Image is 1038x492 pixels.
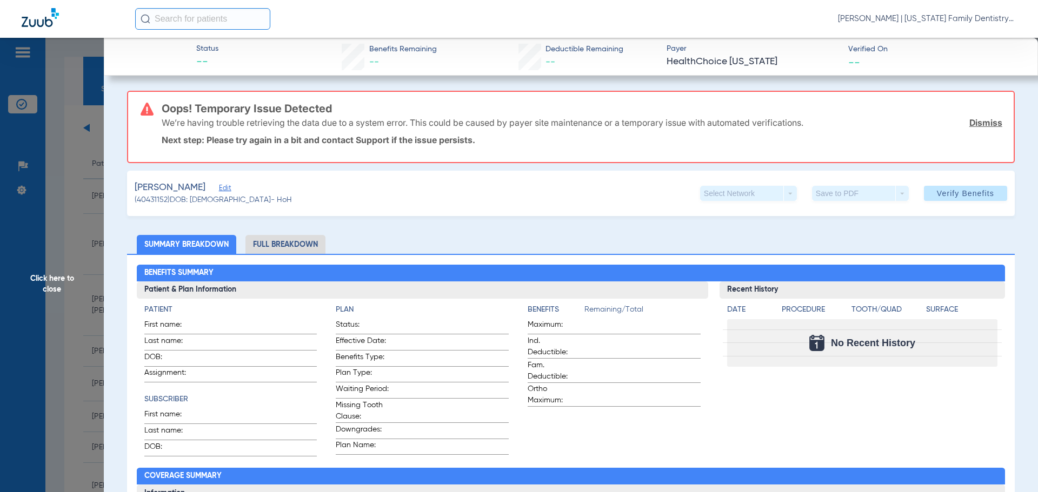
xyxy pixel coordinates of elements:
span: Ortho Maximum: [528,383,581,406]
h4: Subscriber [144,394,317,405]
span: Benefits Remaining [369,44,437,55]
span: Effective Date: [336,335,389,350]
app-breakdown-title: Tooth/Quad [851,304,923,319]
span: DOB: [144,352,197,366]
span: Plan Name: [336,440,389,454]
span: Last name: [144,335,197,350]
h3: Patient & Plan Information [137,281,708,299]
span: HealthChoice [US_STATE] [667,55,839,69]
span: No Recent History [831,338,915,348]
img: Zuub Logo [22,8,59,27]
app-breakdown-title: Date [727,304,773,319]
span: Deductible Remaining [545,44,623,55]
button: Verify Benefits [924,186,1007,201]
app-breakdown-title: Benefits [528,304,584,319]
span: -- [545,57,555,67]
span: Edit [219,184,229,194]
a: Dismiss [969,117,1002,128]
span: [PERSON_NAME] [135,181,205,194]
span: Verified On [848,44,1021,55]
h4: Patient [144,304,317,315]
h3: Oops! Temporary Issue Detected [162,103,1002,114]
img: Calendar [809,335,824,351]
h4: Benefits [528,304,584,315]
li: Summary Breakdown [137,235,236,254]
span: Assignment: [144,367,197,382]
span: Payer [667,43,839,55]
span: -- [369,57,379,67]
h4: Plan [336,304,509,315]
span: Verify Benefits [937,189,994,198]
span: -- [848,56,860,68]
p: We’re having trouble retrieving the data due to a system error. This could be caused by payer sit... [162,117,803,128]
span: Missing Tooth Clause: [336,400,389,422]
span: Downgrades: [336,424,389,439]
h2: Coverage Summary [137,468,1006,485]
app-breakdown-title: Surface [926,304,997,319]
li: Full Breakdown [245,235,325,254]
h4: Date [727,304,773,315]
h3: Recent History [720,281,1006,299]
span: First name: [144,319,197,334]
h4: Tooth/Quad [851,304,923,315]
h4: Surface [926,304,997,315]
span: Fam. Deductible: [528,360,581,382]
span: DOB: [144,441,197,456]
span: Plan Type: [336,367,389,382]
input: Search for patients [135,8,270,30]
img: Search Icon [141,14,150,24]
span: Remaining/Total [584,304,701,319]
span: Maximum: [528,319,581,334]
span: First name: [144,409,197,423]
span: Last name: [144,425,197,440]
span: (40431152) DOB: [DEMOGRAPHIC_DATA] - HoH [135,194,292,206]
img: error-icon [141,103,154,116]
span: Status: [336,319,389,334]
h4: Procedure [782,304,848,315]
h2: Benefits Summary [137,265,1006,282]
span: -- [196,55,218,70]
span: Ind. Deductible: [528,335,581,358]
app-breakdown-title: Procedure [782,304,848,319]
span: Benefits Type: [336,352,389,366]
span: Status [196,43,218,55]
span: Waiting Period: [336,383,389,398]
iframe: Chat Widget [984,440,1038,492]
span: [PERSON_NAME] | [US_STATE] Family Dentistry [838,14,1016,24]
p: Next step: Please try again in a bit and contact Support if the issue persists. [162,134,1002,145]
